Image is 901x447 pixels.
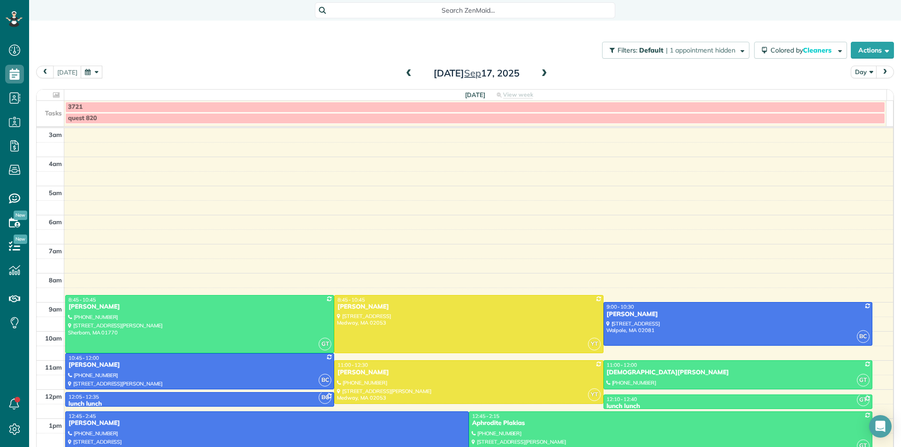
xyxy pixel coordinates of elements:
[68,114,97,122] span: quest 820
[68,303,331,311] div: [PERSON_NAME]
[68,400,331,408] div: lunch lunch
[606,311,870,318] div: [PERSON_NAME]
[771,46,835,54] span: Colored by
[464,67,481,79] span: Sep
[606,369,870,377] div: [DEMOGRAPHIC_DATA][PERSON_NAME]
[49,131,62,138] span: 3am
[49,247,62,255] span: 7am
[49,422,62,429] span: 1pm
[607,303,634,310] span: 9:00 - 10:30
[851,66,877,78] button: Day
[45,334,62,342] span: 10am
[754,42,847,59] button: Colored byCleaners
[869,415,892,438] div: Open Intercom Messenger
[418,68,535,78] h2: [DATE] 17, 2025
[45,393,62,400] span: 12pm
[49,160,62,167] span: 4am
[472,419,870,427] div: Aphrodite Plakias
[857,330,870,343] span: BC
[319,338,331,350] span: GT
[49,218,62,226] span: 6am
[319,374,331,386] span: BC
[803,46,833,54] span: Cleaners
[14,235,27,244] span: New
[337,303,600,311] div: [PERSON_NAME]
[607,396,637,402] span: 12:10 - 12:40
[69,413,96,419] span: 12:45 - 2:45
[588,338,601,350] span: YT
[69,394,99,400] span: 12:05 - 12:35
[49,276,62,284] span: 8am
[68,361,331,369] div: [PERSON_NAME]
[45,364,62,371] span: 11am
[68,103,83,111] span: 3721
[337,369,600,377] div: [PERSON_NAME]
[857,374,870,386] span: GT
[465,91,485,98] span: [DATE]
[53,66,82,78] button: [DATE]
[876,66,894,78] button: next
[49,189,62,197] span: 5am
[69,355,99,361] span: 10:45 - 12:00
[588,388,601,401] span: YT
[337,296,365,303] span: 8:45 - 10:45
[606,402,870,410] div: lunch lunch
[666,46,735,54] span: | 1 appointment hidden
[618,46,637,54] span: Filters:
[49,305,62,313] span: 9am
[319,391,331,404] span: BC
[607,362,637,368] span: 11:00 - 12:00
[602,42,749,59] button: Filters: Default | 1 appointment hidden
[851,42,894,59] button: Actions
[639,46,664,54] span: Default
[337,362,368,368] span: 11:00 - 12:30
[68,419,466,427] div: [PERSON_NAME]
[857,394,870,406] span: GT
[503,91,533,98] span: View week
[597,42,749,59] a: Filters: Default | 1 appointment hidden
[14,211,27,220] span: New
[472,413,499,419] span: 12:45 - 2:15
[36,66,54,78] button: prev
[69,296,96,303] span: 8:45 - 10:45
